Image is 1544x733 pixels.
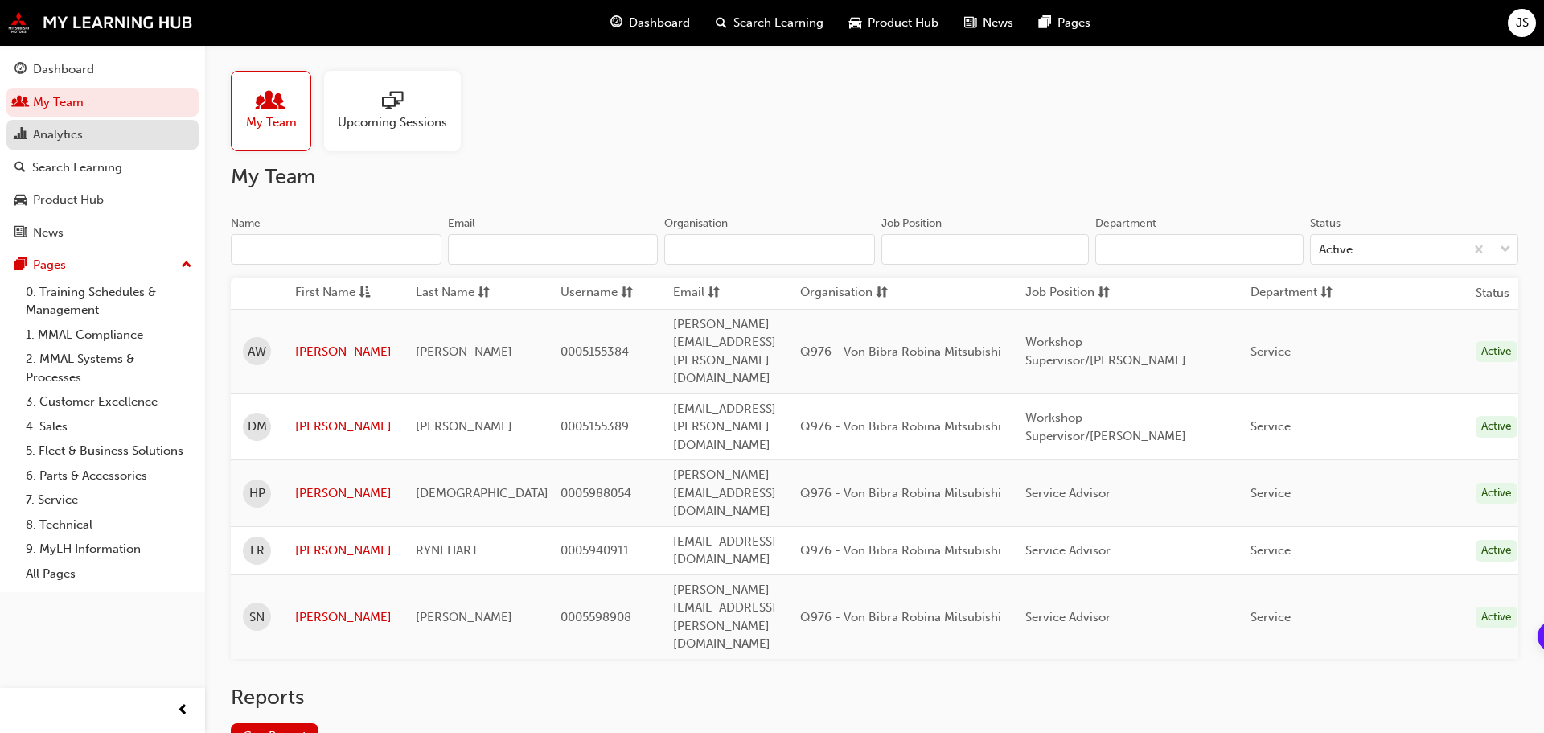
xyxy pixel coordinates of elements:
[1250,283,1339,303] button: Departmentsorting-icon
[6,120,199,150] a: Analytics
[32,159,122,177] div: Search Learning
[382,91,403,113] span: sessionType_ONLINE_URL-icon
[1057,14,1090,32] span: Pages
[664,234,875,265] input: Organisation
[1025,283,1094,303] span: Job Position
[19,488,199,513] a: 7. Service
[19,439,199,463] a: 5. Fleet & Business Solutions
[33,224,64,242] div: News
[33,126,83,144] div: Analytics
[1310,216,1341,232] div: Status
[1025,610,1111,624] span: Service Advisor
[6,218,199,248] a: News
[1476,341,1517,363] div: Active
[19,562,199,587] a: All Pages
[629,14,690,32] span: Dashboard
[416,610,512,624] span: [PERSON_NAME]
[1476,416,1517,438] div: Active
[561,610,631,624] span: 0005598908
[295,608,392,627] a: [PERSON_NAME]
[14,193,27,208] span: car-icon
[261,91,281,113] span: people-icon
[1250,486,1291,500] span: Service
[1508,9,1536,37] button: JS
[881,216,942,232] div: Job Position
[1319,241,1353,259] div: Active
[1250,610,1291,624] span: Service
[964,13,976,33] span: news-icon
[951,6,1026,39] a: news-iconNews
[8,12,193,33] img: mmal
[231,234,441,265] input: Name
[248,418,267,436] span: DM
[673,467,776,518] span: [PERSON_NAME][EMAIL_ADDRESS][DOMAIN_NAME]
[250,542,265,560] span: LR
[673,283,762,303] button: Emailsorting-icon
[231,164,1518,190] h2: My Team
[1025,410,1186,443] span: Workshop Supervisor/[PERSON_NAME]
[1476,607,1517,628] div: Active
[800,543,1001,558] span: Q976 - Von Bibra Robina Mitsubishi
[716,13,727,33] span: search-icon
[6,51,199,250] button: DashboardMy TeamAnalyticsSearch LearningProduct HubNews
[1026,6,1103,39] a: pages-iconPages
[295,283,355,303] span: First Name
[19,513,199,537] a: 8. Technical
[708,283,720,303] span: sorting-icon
[19,280,199,323] a: 0. Training Schedules & Management
[849,13,861,33] span: car-icon
[800,610,1001,624] span: Q976 - Von Bibra Robina Mitsubishi
[295,283,384,303] button: First Nameasc-icon
[19,414,199,439] a: 4. Sales
[181,255,192,276] span: up-icon
[881,234,1090,265] input: Job Position
[800,283,873,303] span: Organisation
[14,226,27,241] span: news-icon
[1250,419,1291,434] span: Service
[610,13,622,33] span: guage-icon
[1250,283,1317,303] span: Department
[673,583,776,652] span: [PERSON_NAME][EMAIL_ADDRESS][PERSON_NAME][DOMAIN_NAME]
[1025,543,1111,558] span: Service Advisor
[19,347,199,389] a: 2. MMAL Systems & Processes
[14,161,26,175] span: search-icon
[1025,486,1111,500] span: Service Advisor
[416,543,478,558] span: RYNEHART
[295,484,392,503] a: [PERSON_NAME]
[14,258,27,273] span: pages-icon
[868,14,938,32] span: Product Hub
[800,283,889,303] button: Organisationsorting-icon
[673,317,776,386] span: [PERSON_NAME][EMAIL_ADDRESS][PERSON_NAME][DOMAIN_NAME]
[14,96,27,110] span: people-icon
[19,389,199,414] a: 3. Customer Excellence
[19,323,199,348] a: 1. MMAL Compliance
[1098,283,1110,303] span: sorting-icon
[876,283,888,303] span: sorting-icon
[800,486,1001,500] span: Q976 - Von Bibra Robina Mitsubishi
[664,216,728,232] div: Organisation
[33,60,94,79] div: Dashboard
[478,283,490,303] span: sorting-icon
[1250,543,1291,558] span: Service
[1039,13,1051,33] span: pages-icon
[800,419,1001,434] span: Q976 - Von Bibra Robina Mitsubishi
[295,542,392,560] a: [PERSON_NAME]
[1476,540,1517,562] div: Active
[249,608,265,627] span: SN
[703,6,836,39] a: search-iconSearch Learning
[800,344,1001,359] span: Q976 - Von Bibra Robina Mitsubishi
[1025,283,1114,303] button: Job Positionsorting-icon
[1250,344,1291,359] span: Service
[249,484,265,503] span: HP
[561,543,629,558] span: 0005940911
[416,419,512,434] span: [PERSON_NAME]
[416,486,548,500] span: [DEMOGRAPHIC_DATA]
[416,283,504,303] button: Last Namesorting-icon
[416,283,474,303] span: Last Name
[19,537,199,562] a: 9. MyLH Information
[231,685,1518,710] h2: Reports
[1095,216,1156,232] div: Department
[1320,283,1333,303] span: sorting-icon
[6,250,199,280] button: Pages
[983,14,1013,32] span: News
